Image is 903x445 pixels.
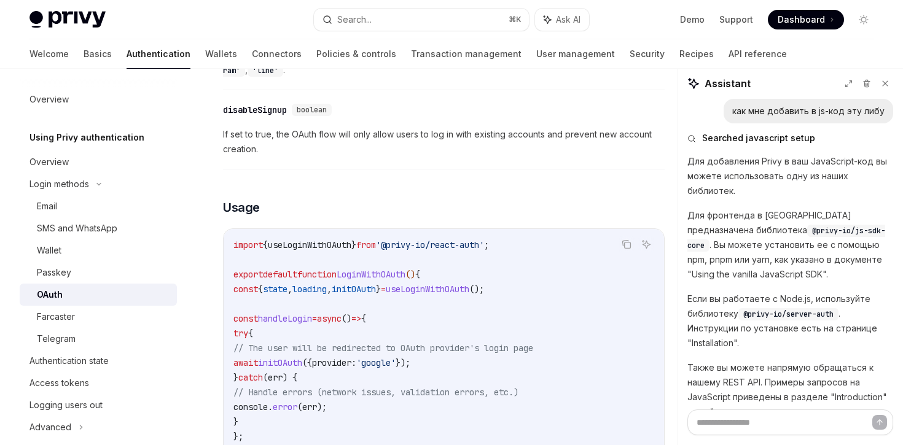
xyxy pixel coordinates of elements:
[233,239,263,250] span: import
[258,357,302,368] span: initOAuth
[37,309,75,324] div: Farcaster
[20,350,177,372] a: Authentication state
[535,9,589,31] button: Ask AI
[619,236,635,252] button: Copy the contents from the code block
[687,132,893,144] button: Searched javascript setup
[687,292,893,350] p: Если вы работаете с Node.js, используйте библиотеку . Инструкции по установке есть на странице "I...
[509,15,522,25] span: ⌘ K
[29,130,144,145] h5: Using Privy authentication
[233,313,258,324] span: const
[84,39,112,69] a: Basics
[342,313,351,324] span: ()
[351,239,356,250] span: }
[263,269,297,280] span: default
[37,287,63,302] div: OAuth
[223,104,287,116] div: disableSignup
[317,313,342,324] span: async
[687,360,893,419] p: Также вы можете напрямую обращаться к нашему REST API. Примеры запросов на JavaScript приведены в...
[20,306,177,328] a: Farcaster
[238,372,263,383] span: catch
[20,261,177,284] a: Passkey
[263,372,268,383] span: (
[302,357,312,368] span: ({
[233,284,258,295] span: const
[20,284,177,306] a: OAuth
[297,269,337,280] span: function
[29,354,109,368] div: Authentication state
[768,10,844,29] a: Dashboard
[29,39,69,69] a: Welcome
[233,357,258,368] span: await
[405,269,415,280] span: ()
[386,284,469,295] span: useLoginWithOAuth
[283,372,297,383] span: ) {
[268,372,283,383] span: err
[20,328,177,350] a: Telegram
[680,14,705,26] a: Demo
[263,239,268,250] span: {
[258,284,263,295] span: {
[233,269,263,280] span: export
[37,199,57,214] div: Email
[332,284,376,295] span: initOAuth
[29,398,103,412] div: Logging users out
[411,39,522,69] a: Transaction management
[337,269,405,280] span: LoginWithOAuth
[233,328,248,339] span: try
[316,39,396,69] a: Policies & controls
[37,221,117,236] div: SMS and WhatsApp
[37,331,76,346] div: Telegram
[297,401,302,412] span: (
[638,236,654,252] button: Ask AI
[258,313,312,324] span: handleLogin
[20,372,177,394] a: Access tokens
[484,239,489,250] span: ;
[29,11,106,28] img: light logo
[29,376,89,390] div: Access tokens
[314,9,528,31] button: Search...⌘K
[312,313,317,324] span: =
[396,357,410,368] span: });
[233,431,243,442] span: };
[37,243,61,258] div: Wallet
[327,284,332,295] span: ,
[381,284,386,295] span: =
[223,199,260,216] span: Usage
[687,226,885,250] span: @privy-io/js-sdk-core
[302,401,317,412] span: err
[20,195,177,217] a: Email
[556,14,580,26] span: Ask AI
[29,92,69,107] div: Overview
[297,105,327,115] span: boolean
[233,387,518,398] span: // Handle errors (network issues, validation errors, etc.)
[743,309,834,319] span: @privy-io/server-auth
[292,284,327,295] span: loading
[337,12,372,27] div: Search...
[687,154,893,198] p: Для добавления Privy в ваш JavaScript-код вы можете использовать одну из наших библиотек.
[20,151,177,173] a: Overview
[20,239,177,261] a: Wallet
[127,39,190,69] a: Authentication
[702,132,815,144] span: Searched javascript setup
[37,265,71,280] div: Passkey
[719,14,753,26] a: Support
[469,284,484,295] span: ();
[351,313,361,324] span: =>
[778,14,825,26] span: Dashboard
[268,401,273,412] span: .
[233,416,238,427] span: }
[29,155,69,169] div: Overview
[248,328,253,339] span: {
[361,313,366,324] span: {
[536,39,615,69] a: User management
[872,415,887,430] button: Send message
[854,10,874,29] button: Toggle dark mode
[287,284,292,295] span: ,
[356,357,396,368] span: 'google'
[263,284,287,295] span: state
[376,239,484,250] span: '@privy-io/react-auth'
[20,88,177,110] a: Overview
[29,420,71,435] div: Advanced
[312,357,356,368] span: provider:
[705,76,751,91] span: Assistant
